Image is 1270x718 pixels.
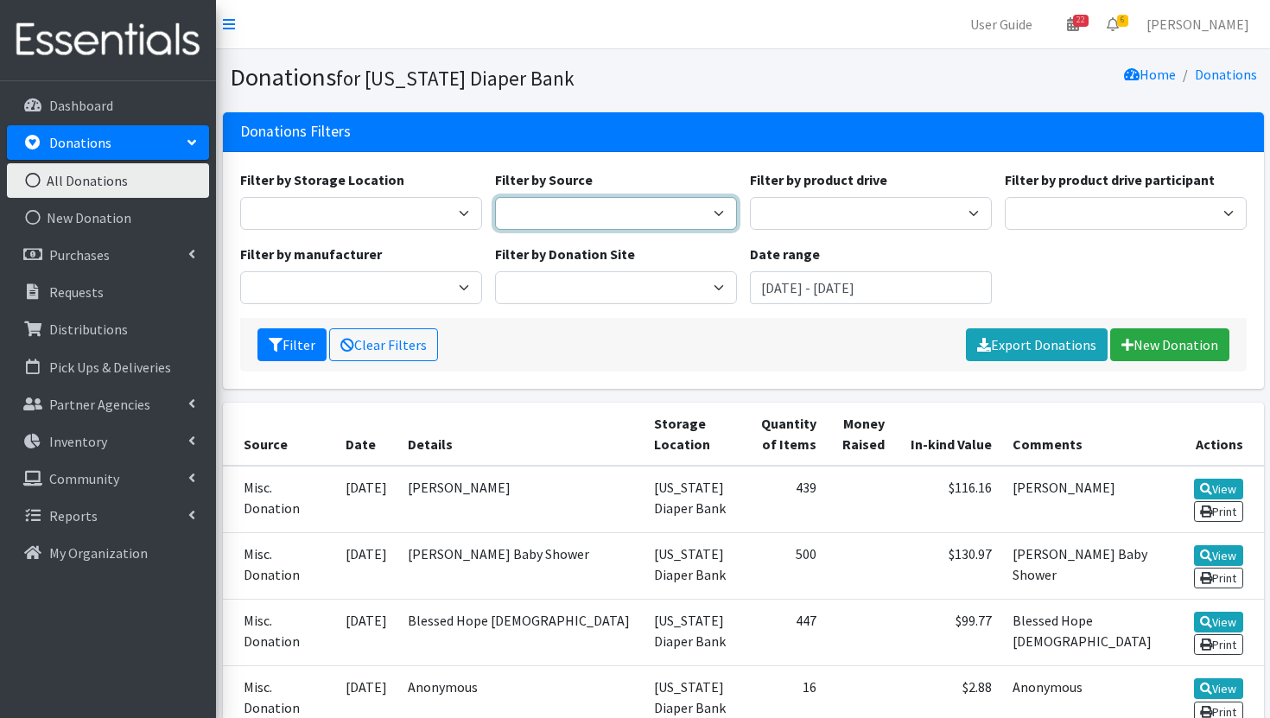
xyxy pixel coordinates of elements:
a: View [1194,545,1243,566]
a: All Donations [7,163,209,198]
a: Home [1124,66,1176,83]
a: Partner Agencies [7,387,209,422]
a: Export Donations [966,328,1108,361]
a: Donations [7,125,209,160]
td: 439 [744,466,827,533]
th: Source [223,403,335,466]
td: [US_STATE] Diaper Bank [644,600,744,666]
a: Dashboard [7,88,209,123]
a: My Organization [7,536,209,570]
p: Community [49,470,119,487]
input: January 1, 2011 - December 31, 2011 [750,271,992,304]
td: Misc. Donation [223,600,335,666]
button: Filter [257,328,327,361]
a: Donations [1195,66,1257,83]
p: Purchases [49,246,110,264]
p: Dashboard [49,97,113,114]
th: Money Raised [827,403,895,466]
a: Reports [7,499,209,533]
p: Pick Ups & Deliveries [49,359,171,376]
td: [PERSON_NAME] Baby Shower [1002,532,1178,599]
a: View [1194,678,1243,699]
a: View [1194,479,1243,499]
a: [PERSON_NAME] [1133,7,1263,41]
td: 500 [744,532,827,599]
a: Inventory [7,424,209,459]
a: 22 [1053,7,1093,41]
td: Blessed Hope [DEMOGRAPHIC_DATA] [397,600,644,666]
th: Details [397,403,644,466]
a: Print [1194,634,1243,655]
a: Clear Filters [329,328,438,361]
p: Donations [49,134,111,151]
p: Reports [49,507,98,524]
a: Print [1194,568,1243,588]
th: In-kind Value [895,403,1002,466]
td: [DATE] [335,466,397,533]
th: Actions [1178,403,1264,466]
td: $99.77 [895,600,1002,666]
label: Date range [750,244,820,264]
td: [DATE] [335,600,397,666]
label: Filter by product drive [750,169,887,190]
a: New Donation [7,200,209,235]
td: [PERSON_NAME] [397,466,644,533]
a: Community [7,461,209,496]
th: Quantity of Items [744,403,827,466]
td: [PERSON_NAME] [1002,466,1178,533]
label: Filter by Donation Site [495,244,635,264]
td: 447 [744,600,827,666]
a: View [1194,612,1243,632]
p: Partner Agencies [49,396,150,413]
a: Pick Ups & Deliveries [7,350,209,384]
h1: Donations [230,62,737,92]
a: 6 [1093,7,1133,41]
a: Requests [7,275,209,309]
p: Requests [49,283,104,301]
img: HumanEssentials [7,11,209,69]
h3: Donations Filters [240,123,351,141]
a: Purchases [7,238,209,272]
td: [US_STATE] Diaper Bank [644,532,744,599]
th: Storage Location [644,403,744,466]
small: for [US_STATE] Diaper Bank [336,66,575,91]
td: [DATE] [335,532,397,599]
td: Blessed Hope [DEMOGRAPHIC_DATA] [1002,600,1178,666]
p: Inventory [49,433,107,450]
th: Date [335,403,397,466]
td: [US_STATE] Diaper Bank [644,466,744,533]
td: Misc. Donation [223,532,335,599]
p: Distributions [49,321,128,338]
label: Filter by product drive participant [1005,169,1215,190]
span: 6 [1117,15,1128,27]
label: Filter by Source [495,169,593,190]
th: Comments [1002,403,1178,466]
a: Print [1194,501,1243,522]
td: [PERSON_NAME] Baby Shower [397,532,644,599]
td: $116.16 [895,466,1002,533]
p: My Organization [49,544,148,562]
label: Filter by Storage Location [240,169,404,190]
span: 22 [1073,15,1089,27]
a: User Guide [956,7,1046,41]
a: New Donation [1110,328,1229,361]
label: Filter by manufacturer [240,244,382,264]
td: Misc. Donation [223,466,335,533]
a: Distributions [7,312,209,346]
td: $130.97 [895,532,1002,599]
